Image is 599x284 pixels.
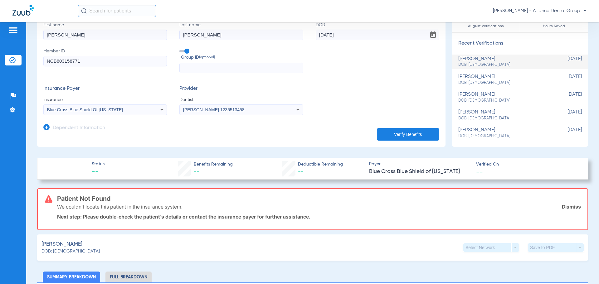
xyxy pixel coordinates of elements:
[8,26,18,34] img: hamburger-icon
[476,161,578,168] span: Verified On
[45,195,52,203] img: error-icon
[458,56,551,68] div: [PERSON_NAME]
[194,161,233,168] span: Benefits Remaining
[458,127,551,139] div: [PERSON_NAME]
[41,248,100,255] span: DOB: [DEMOGRAPHIC_DATA]
[369,161,471,167] span: Payer
[551,74,582,85] span: [DATE]
[43,97,167,103] span: Insurance
[179,30,303,40] input: Last name
[427,29,439,41] button: Open calendar
[562,204,581,210] a: Dismiss
[47,107,123,112] span: Blue Cross Blue Shield Of [US_STATE]
[179,86,303,92] h3: Provider
[316,22,439,40] label: DOB
[458,92,551,103] div: [PERSON_NAME]
[194,169,199,175] span: --
[298,161,343,168] span: Deductible Remaining
[81,8,87,14] img: Search Icon
[43,272,100,282] li: Summary Breakdown
[551,127,582,139] span: [DATE]
[316,30,439,40] input: DOBOpen calendar
[92,168,105,176] span: --
[458,109,551,121] div: [PERSON_NAME]
[551,56,582,68] span: [DATE]
[105,272,152,282] li: Full Breakdown
[57,204,183,210] p: We couldn’t locate this patient in the insurance system.
[43,56,167,66] input: Member ID
[183,107,245,112] span: [PERSON_NAME] 1235513458
[458,98,551,103] span: DOB: [DEMOGRAPHIC_DATA]
[551,92,582,103] span: [DATE]
[43,30,167,40] input: First name
[298,169,304,175] span: --
[179,22,303,40] label: Last name
[476,168,483,175] span: --
[57,195,581,202] h3: Patient Not Found
[43,22,167,40] label: First name
[12,5,34,16] img: Zuub Logo
[458,133,551,139] span: DOB: [DEMOGRAPHIC_DATA]
[458,62,551,68] span: DOB: [DEMOGRAPHIC_DATA]
[57,214,581,220] p: Next step: Please double-check the patient’s details or contact the insurance payer for further a...
[458,74,551,85] div: [PERSON_NAME]
[43,86,167,92] h3: Insurance Payer
[458,116,551,121] span: DOB: [DEMOGRAPHIC_DATA]
[452,23,520,29] span: August Verifications
[179,97,303,103] span: Dentist
[458,80,551,86] span: DOB: [DEMOGRAPHIC_DATA]
[377,128,439,141] button: Verify Benefits
[493,8,587,14] span: [PERSON_NAME] - Alliance Dental Group
[452,41,588,47] h3: Recent Verifications
[520,23,588,29] span: Hours Saved
[41,240,82,248] span: [PERSON_NAME]
[78,5,156,17] input: Search for patients
[92,161,105,167] span: Status
[199,54,215,61] small: (optional)
[43,48,167,74] label: Member ID
[551,109,582,121] span: [DATE]
[181,54,303,61] span: Group ID
[53,125,105,131] h3: Dependent Information
[369,168,471,176] span: Blue Cross Blue Shield of [US_STATE]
